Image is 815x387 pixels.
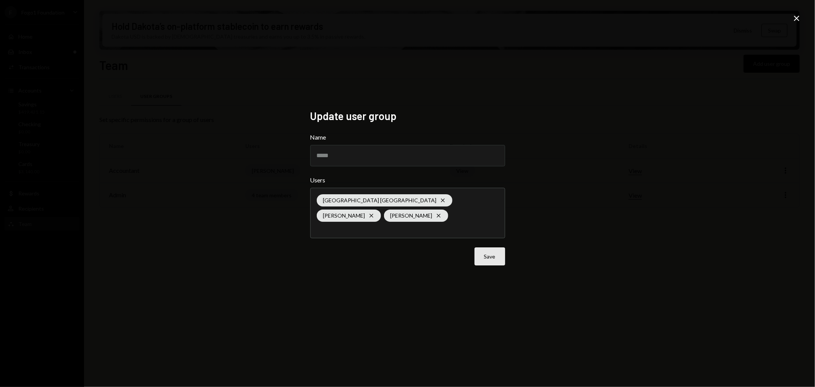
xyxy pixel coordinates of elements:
div: [PERSON_NAME] [384,210,448,222]
h2: Update user group [310,109,505,124]
div: [PERSON_NAME] [317,210,381,222]
button: Save [475,247,505,265]
label: Users [310,176,505,185]
div: [GEOGRAPHIC_DATA] [GEOGRAPHIC_DATA] [317,194,452,207]
label: Name [310,133,505,142]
